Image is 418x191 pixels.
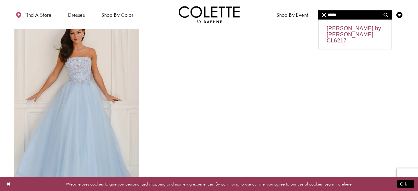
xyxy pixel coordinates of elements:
span: Dresses [66,6,86,23]
button: Submit Dialog [397,180,414,188]
img: Colette by Daphne [179,6,240,23]
button: Close Search [318,10,330,20]
a: Meet the designer [323,6,368,23]
input: Search [318,10,392,20]
button: Close Dialog [4,178,14,189]
p: Website uses cookies to give you personalized shopping and marketing experiences. By continuing t... [44,180,374,188]
span: Dresses [68,12,85,18]
div: Search form [318,10,392,20]
span: Shop by color [101,12,133,18]
a: Visit Home Page [179,6,240,23]
span: Shop by color [100,6,135,23]
span: Find a store [24,12,52,18]
span: Shop By Event [276,12,308,18]
a: Toggle search [381,6,391,23]
a: Find a store [14,6,53,23]
a: Check Wishlist [395,6,404,23]
span: Shop By Event [275,6,309,23]
a: here [344,181,352,187]
div: [PERSON_NAME] by [PERSON_NAME] CL6217 [319,20,391,49]
button: Submit Search [380,10,392,20]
